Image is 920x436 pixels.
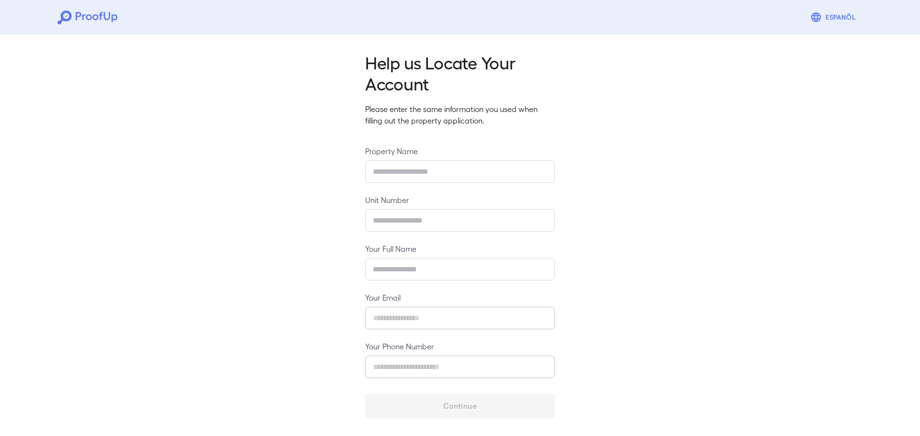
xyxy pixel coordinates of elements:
[365,52,555,94] h2: Help us Locate Your Account
[365,292,555,303] label: Your Email
[365,194,555,205] label: Unit Number
[365,145,555,157] label: Property Name
[365,103,555,126] p: Please enter the same information you used when filling out the property application.
[365,243,555,254] label: Your Full Name
[365,341,555,352] label: Your Phone Number
[806,8,862,27] button: Espanõl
